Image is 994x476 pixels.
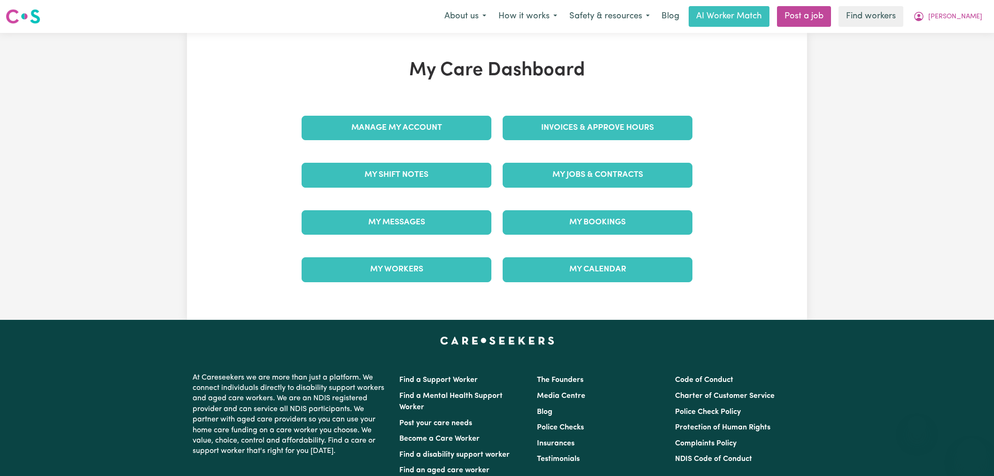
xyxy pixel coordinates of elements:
[438,7,492,26] button: About us
[6,6,40,27] a: Careseekers logo
[399,467,489,474] a: Find an aged care worker
[908,416,926,435] iframe: Close message
[689,6,769,27] a: AI Worker Match
[839,6,903,27] a: Find workers
[492,7,563,26] button: How it works
[296,59,698,82] h1: My Care Dashboard
[193,369,388,460] p: At Careseekers we are more than just a platform. We connect individuals directly to disability su...
[537,440,575,447] a: Insurances
[503,257,692,282] a: My Calendar
[399,435,480,443] a: Become a Care Worker
[907,7,988,26] button: My Account
[675,424,770,431] a: Protection of Human Rights
[302,163,491,187] a: My Shift Notes
[675,408,741,416] a: Police Check Policy
[302,116,491,140] a: Manage My Account
[399,451,510,459] a: Find a disability support worker
[777,6,831,27] a: Post a job
[537,392,585,400] a: Media Centre
[537,408,552,416] a: Blog
[302,257,491,282] a: My Workers
[928,12,982,22] span: [PERSON_NAME]
[302,210,491,235] a: My Messages
[537,455,580,463] a: Testimonials
[675,376,733,384] a: Code of Conduct
[503,116,692,140] a: Invoices & Approve Hours
[675,455,752,463] a: NDIS Code of Conduct
[675,440,737,447] a: Complaints Policy
[675,392,775,400] a: Charter of Customer Service
[399,420,472,427] a: Post your care needs
[503,210,692,235] a: My Bookings
[399,376,478,384] a: Find a Support Worker
[956,438,986,468] iframe: Button to launch messaging window
[503,163,692,187] a: My Jobs & Contracts
[6,8,40,25] img: Careseekers logo
[537,424,584,431] a: Police Checks
[563,7,656,26] button: Safety & resources
[399,392,503,411] a: Find a Mental Health Support Worker
[656,6,685,27] a: Blog
[537,376,583,384] a: The Founders
[440,337,554,344] a: Careseekers home page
